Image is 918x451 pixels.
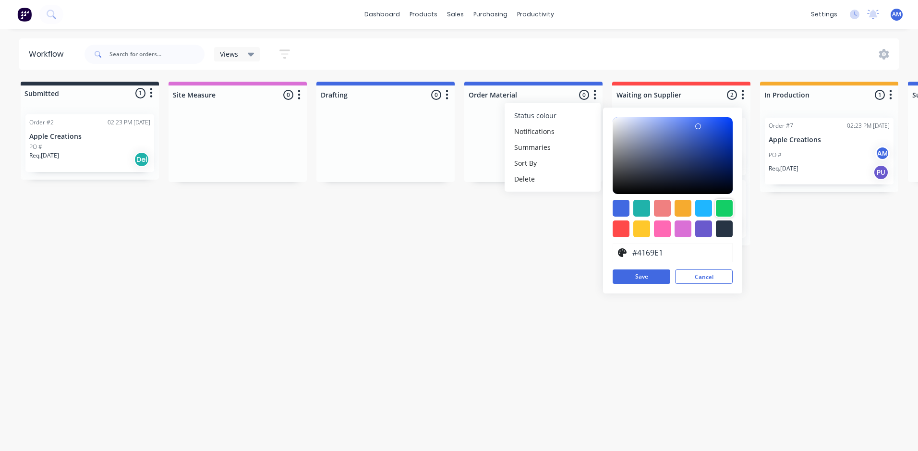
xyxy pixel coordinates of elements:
div: #20b2aa [633,200,650,217]
button: Save [613,269,670,284]
button: Delete [505,171,601,187]
div: 02:23 PM [DATE] [108,118,150,127]
div: 02:23 PM [DATE] [847,122,890,130]
div: #ff4949 [613,220,629,237]
button: Notifications [505,123,601,139]
div: Order #7 [769,122,793,130]
div: PU [873,165,889,180]
div: sales [442,7,469,22]
div: #4169e1 [613,200,629,217]
p: Apple Creations [29,133,150,141]
div: products [405,7,442,22]
span: AM [892,10,901,19]
div: purchasing [469,7,512,22]
div: #273444 [716,220,733,237]
div: Del [134,152,149,167]
p: Req. [DATE] [769,164,798,173]
div: productivity [512,7,559,22]
button: Sort By [505,155,601,171]
a: dashboard [360,7,405,22]
p: PO # [769,151,782,159]
div: #6a5acd [695,220,712,237]
div: #f08080 [654,200,671,217]
span: Status colour [514,110,556,121]
div: Order #702:23 PM [DATE]Apple CreationsPO #AMReq.[DATE]PU [765,118,894,184]
div: #ffc82c [633,220,650,237]
div: #f6ab2f [675,200,691,217]
div: settings [806,7,842,22]
button: Cancel [675,269,733,284]
div: #13ce66 [716,200,733,217]
div: #ff69b4 [654,220,671,237]
div: AM [875,146,890,160]
button: Summaries [505,139,601,155]
button: Status colour [505,108,601,123]
p: PO # [29,143,42,151]
div: Workflow [29,49,68,60]
div: Order #2 [29,118,54,127]
p: Apple Creations [769,136,890,144]
input: Search for orders... [109,45,205,64]
p: Req. [DATE] [29,151,59,160]
span: Views [220,49,238,59]
div: #1fb6ff [695,200,712,217]
div: Order #202:23 PM [DATE]Apple CreationsPO #Req.[DATE]Del [25,114,154,172]
img: Factory [17,7,32,22]
div: #da70d6 [675,220,691,237]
